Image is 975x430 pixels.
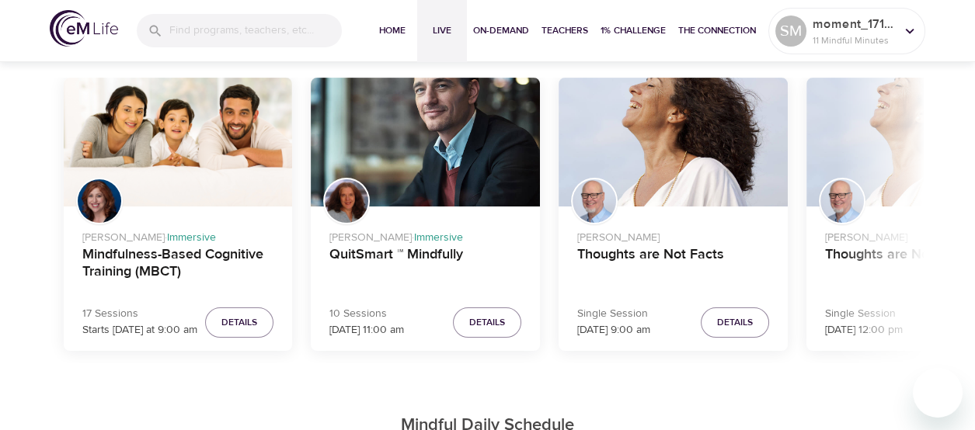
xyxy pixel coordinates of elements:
[577,322,650,338] p: [DATE] 9:00 am
[813,15,895,33] p: moment_1713276075
[414,231,463,244] span: Immersive
[167,231,216,244] span: Immersive
[453,307,521,338] button: Details
[577,224,769,246] p: [PERSON_NAME]
[64,78,293,206] button: Mindfulness-Based Cognitive Training (MBCT)
[329,246,521,283] h4: QuitSmart ™ Mindfully
[221,314,257,331] span: Details
[701,307,769,338] button: Details
[82,224,274,246] p: [PERSON_NAME] ·
[50,10,118,47] img: logo
[601,23,666,39] span: 1% Challenge
[825,322,903,338] p: [DATE] 12:00 pm
[423,23,461,39] span: Live
[577,246,769,283] h4: Thoughts are Not Facts
[913,368,963,418] iframe: Button to launch messaging window
[559,78,788,206] button: Thoughts are Not Facts
[678,23,756,39] span: The Connection
[825,306,903,322] p: Single Session
[469,314,505,331] span: Details
[374,23,411,39] span: Home
[82,322,197,338] p: Starts [DATE] at 9:00 am
[541,23,588,39] span: Teachers
[473,23,529,39] span: On-Demand
[329,306,404,322] p: 10 Sessions
[775,16,806,47] div: SM
[311,78,540,206] button: QuitSmart ™ Mindfully
[717,314,753,331] span: Details
[813,33,895,47] p: 11 Mindful Minutes
[329,322,404,338] p: [DATE] 11:00 am
[577,306,650,322] p: Single Session
[205,307,273,338] button: Details
[169,14,342,47] input: Find programs, teachers, etc...
[329,224,521,246] p: [PERSON_NAME] ·
[82,246,274,283] h4: Mindfulness-Based Cognitive Training (MBCT)
[82,306,197,322] p: 17 Sessions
